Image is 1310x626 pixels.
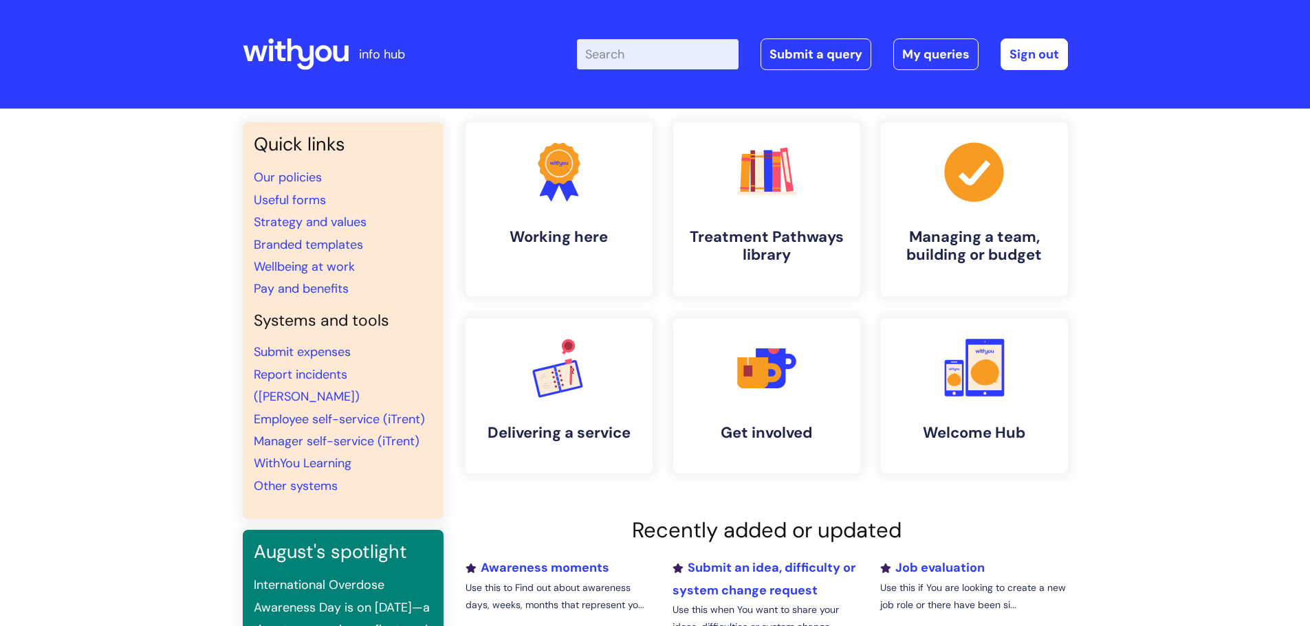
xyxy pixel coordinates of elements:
[254,280,349,297] a: Pay and benefits
[577,39,739,69] input: Search
[673,318,860,473] a: Get involved
[893,38,979,70] a: My queries
[1001,38,1068,70] a: Sign out
[254,455,351,471] a: WithYou Learning
[892,424,1057,442] h4: Welcome Hub
[466,517,1068,543] h2: Recently added or updated
[881,318,1068,473] a: Welcome Hub
[466,559,609,576] a: Awareness moments
[254,311,433,331] h4: Systems and tools
[673,122,860,296] a: Treatment Pathways library
[466,579,653,614] p: Use this to Find out about awareness days, weeks, months that represent yo...
[673,559,855,598] a: Submit an idea, difficulty or system change request
[254,133,433,155] h3: Quick links
[466,122,653,296] a: Working here
[254,192,326,208] a: Useful forms
[466,318,653,473] a: Delivering a service
[254,258,355,275] a: Wellbeing at work
[684,228,849,265] h4: Treatment Pathways library
[881,122,1068,296] a: Managing a team, building or budget
[761,38,871,70] a: Submit a query
[254,411,425,427] a: Employee self-service (iTrent)
[577,38,1068,70] div: | -
[254,214,367,230] a: Strategy and values
[254,169,322,186] a: Our policies
[880,559,985,576] a: Job evaluation
[477,228,642,246] h4: Working here
[254,344,351,360] a: Submit expenses
[880,579,1067,614] p: Use this if You are looking to create a new job role or there have been si...
[892,228,1057,265] h4: Managing a team, building or budget
[477,424,642,442] h4: Delivering a service
[254,236,363,253] a: Branded templates
[254,366,360,405] a: Report incidents ([PERSON_NAME])
[254,433,419,449] a: Manager self-service (iTrent)
[359,43,405,65] p: info hub
[254,478,338,494] a: Other systems
[254,541,433,563] h3: August's spotlight
[684,424,849,442] h4: Get involved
